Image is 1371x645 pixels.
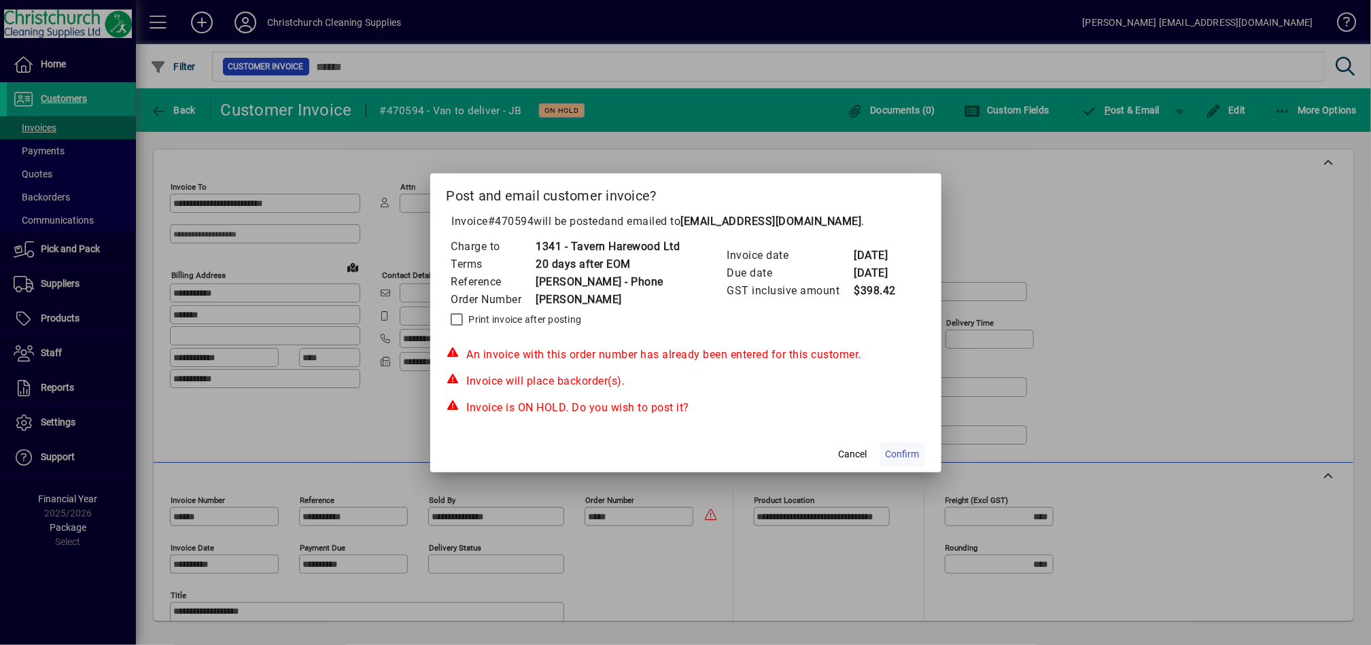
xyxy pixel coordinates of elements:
td: $398.42 [854,282,908,300]
p: Invoice will be posted . [447,213,925,230]
div: An invoice with this order number has already been entered for this customer. [447,347,925,363]
button: Confirm [880,442,925,467]
td: Charge to [451,238,536,256]
div: Invoice will place backorder(s). [447,373,925,389]
td: Reference [451,273,536,291]
span: Cancel [839,447,867,461]
td: GST inclusive amount [727,282,854,300]
label: Print invoice after posting [466,313,582,326]
td: 1341 - Tavern Harewood Ltd [536,238,680,256]
h2: Post and email customer invoice? [430,173,941,213]
td: [PERSON_NAME] - Phone [536,273,680,291]
td: Due date [727,264,854,282]
td: 20 days after EOM [536,256,680,273]
td: Invoice date [727,247,854,264]
td: Order Number [451,291,536,309]
span: and emailed to [605,215,862,228]
td: [PERSON_NAME] [536,291,680,309]
b: [EMAIL_ADDRESS][DOMAIN_NAME] [681,215,862,228]
td: Terms [451,256,536,273]
span: #470594 [488,215,534,228]
td: [DATE] [854,247,908,264]
div: Invoice is ON HOLD. Do you wish to post it? [447,400,925,416]
button: Cancel [831,442,875,467]
td: [DATE] [854,264,908,282]
span: Confirm [886,447,920,461]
